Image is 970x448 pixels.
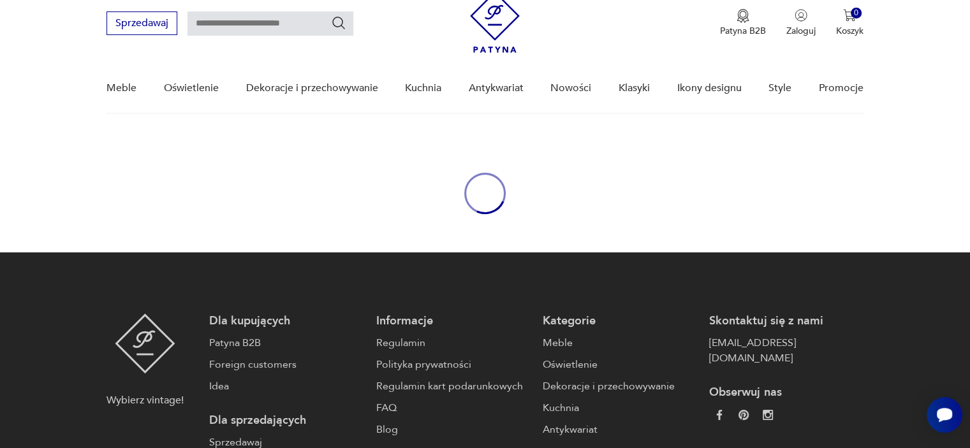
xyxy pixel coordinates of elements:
[786,25,816,37] p: Zaloguj
[209,335,363,350] a: Patyna B2B
[851,8,862,18] div: 0
[737,9,749,23] img: Ikona medalu
[709,385,863,400] p: Obserwuj nas
[709,314,863,329] p: Skontaktuj się z nami
[107,393,184,408] p: Wybierz vintage!
[107,20,177,29] a: Sprzedawaj
[376,422,530,437] a: Blog
[543,335,696,350] a: Meble
[543,357,696,372] a: Oświetlenie
[836,9,863,37] button: 0Koszyk
[115,314,175,373] img: Patyna - sklep z meblami i dekoracjami vintage
[543,422,696,437] a: Antykwariat
[246,64,378,113] a: Dekoracje i przechowywanie
[836,25,863,37] p: Koszyk
[209,357,363,372] a: Foreign customers
[209,379,363,394] a: Idea
[376,357,530,372] a: Polityka prywatności
[714,410,724,420] img: da9060093f698e4c3cedc1453eec5031.webp
[677,64,741,113] a: Ikony designu
[543,379,696,394] a: Dekoracje i przechowywanie
[209,314,363,329] p: Dla kupujących
[331,15,346,31] button: Szukaj
[795,9,807,22] img: Ikonka użytkownika
[786,9,816,37] button: Zaloguj
[376,379,530,394] a: Regulamin kart podarunkowych
[720,9,766,37] button: Patyna B2B
[763,410,773,420] img: c2fd9cf7f39615d9d6839a72ae8e59e5.webp
[376,400,530,415] a: FAQ
[843,9,856,22] img: Ikona koszyka
[927,397,962,433] iframe: Smartsupp widget button
[720,9,766,37] a: Ikona medaluPatyna B2B
[720,25,766,37] p: Patyna B2B
[543,314,696,329] p: Kategorie
[107,11,177,35] button: Sprzedawaj
[405,64,441,113] a: Kuchnia
[376,314,530,329] p: Informacje
[469,64,524,113] a: Antykwariat
[768,64,791,113] a: Style
[107,64,136,113] a: Meble
[209,413,363,428] p: Dla sprzedających
[739,410,749,420] img: 37d27d81a828e637adc9f9cb2e3d3a8a.webp
[819,64,863,113] a: Promocje
[164,64,219,113] a: Oświetlenie
[709,335,863,366] a: [EMAIL_ADDRESS][DOMAIN_NAME]
[543,400,696,415] a: Kuchnia
[550,64,591,113] a: Nowości
[376,335,530,350] a: Regulamin
[619,64,650,113] a: Klasyki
